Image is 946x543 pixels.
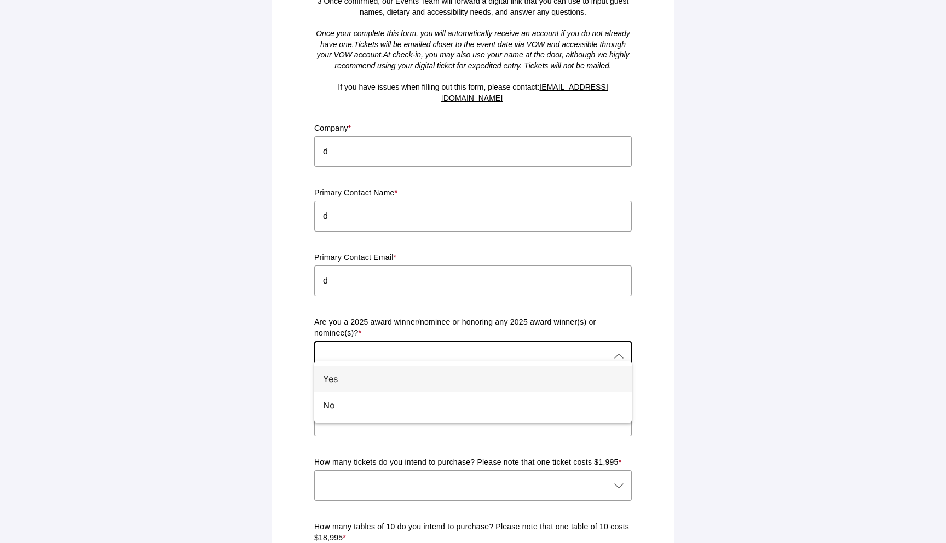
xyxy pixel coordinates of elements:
[314,317,632,339] p: Are you a 2025 award winner/nominee or honoring any 2025 award winner(s) or nominee(s)?
[314,123,632,134] p: Company
[314,252,632,263] p: Primary Contact Email
[316,40,626,60] span: Tickets will be emailed closer to the event date via VOW and accessible through your VOW account.
[323,398,614,412] div: No
[323,372,614,385] div: Yes
[441,83,608,102] a: [EMAIL_ADDRESS][DOMAIN_NAME]
[538,83,540,91] span: :
[314,188,632,199] p: Primary Contact Name
[316,29,630,49] span: Once your complete this form, you will automatically receive an account if you do not already hav...
[314,457,632,468] p: How many tickets do you intend to purchase? Please note that one ticket costs $1,995
[338,83,608,102] span: If you have issues when filling out this form, please contact
[316,40,629,70] em: At check-in, you may also use your name at the door, although we highly recommend using your digi...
